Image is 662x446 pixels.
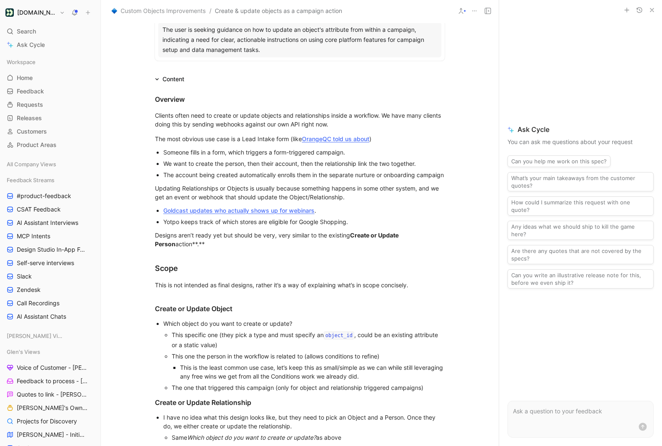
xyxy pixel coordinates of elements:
[3,345,97,358] div: Glen's Views
[163,217,445,226] div: Yotpo keeps track of which stores are eligible for Google Shopping.
[5,8,14,17] img: Customer.io
[121,6,206,16] span: Custom Objects Improvements
[3,415,97,428] a: Projects for Discovery
[17,286,41,294] span: Zendesk
[3,139,97,151] a: Product Areas
[17,101,43,109] span: Requests
[155,94,445,104] div: Overview
[17,299,59,307] span: Call Recordings
[3,125,97,138] a: Customers
[3,112,97,124] a: Releases
[17,312,66,321] span: AI Assistant Chats
[17,87,44,95] span: Feedback
[507,245,654,264] button: Are there any quotes that are not covered by the specs?
[155,111,445,129] div: Clients often need to create or update objects and relationships inside a workflow. We have many ...
[17,377,88,385] span: Feedback to process - [PERSON_NAME]
[3,284,97,296] a: Zendesk
[3,375,97,387] a: Feedback to process - [PERSON_NAME]
[155,134,445,143] div: The most obvious use case is a Lead Intake form (like )
[507,155,610,167] button: Can you help me work on this spec?
[3,217,97,229] a: AI Assistant Interviews
[17,272,32,281] span: Slack
[3,25,97,38] div: Search
[3,174,97,323] div: Feedback Streams#product-feedbackCSAT FeedbackAI Assistant InterviewsMCP IntentsDesign Studio In-...
[507,196,654,216] button: How could I summarize this request with one quote?
[17,141,57,149] span: Product Areas
[17,245,87,254] span: Design Studio In-App Feedback
[3,428,97,441] a: [PERSON_NAME] - Initiatives
[302,135,369,142] a: OrangeQC told us about
[3,174,97,186] div: Feedback Streams
[7,332,64,340] span: [PERSON_NAME] Views
[111,8,117,14] img: 🔷
[163,148,445,157] div: Someone fills in a form, which triggers a form-triggered campaign.
[3,330,97,342] div: [PERSON_NAME] Views
[152,74,188,84] div: Content
[163,207,314,214] a: Goldcast updates who actually shows up for webinars
[324,331,354,340] code: object_id
[7,58,36,66] span: Workspace
[17,390,87,399] span: Quotes to link - [PERSON_NAME]
[507,137,654,147] p: You can ask me questions about your request
[155,281,445,289] div: This is not intended as final designs, rather it’s a way of explaining what’s in scope concisely.
[187,434,316,441] em: Which object do you want to create or update?
[17,74,33,82] span: Home
[17,192,71,200] span: #product-feedback
[172,383,445,392] div: The one that triggered this campaign (only for object and relationship triggered campaigns)
[17,26,36,36] span: Search
[3,257,97,269] a: Self-serve interviews
[507,124,654,134] span: Ask Cycle
[17,219,78,227] span: AI Assistant Interviews
[3,39,97,51] a: Ask Cycle
[172,352,445,361] div: This one the person in the workflow is related to (allows conditions to refine)
[3,270,97,283] a: Slack
[209,6,211,16] span: /
[507,221,654,240] button: Any ideas what we should ship to kill the game here?
[172,330,445,349] div: This specific one (they pick a type and must specify an , could be an existing attribute or a sta...
[7,348,40,356] span: Glen's Views
[17,40,45,50] span: Ask Cycle
[3,361,97,374] a: Voice of Customer - [PERSON_NAME]
[3,310,97,323] a: AI Assistant Chats
[155,231,445,248] div: Designs aren’t ready yet but should be very, very similar to the existing action**.**
[3,158,97,170] div: All Company Views
[17,114,42,122] span: Releases
[3,85,97,98] a: Feedback
[3,56,97,68] div: Workspace
[155,184,445,201] div: Updating Relationships or Objects is usually because something happens in some other system, and ...
[17,127,47,136] span: Customers
[3,243,97,256] a: Design Studio In-App Feedback
[155,304,445,314] div: Create or Update Object
[163,170,445,179] div: The account being created automatically enrolls them in the separate nurture or onboarding campaign
[17,232,50,240] span: MCP Intents
[172,433,445,442] div: Same as above
[155,263,445,274] div: Scope
[155,397,445,407] div: Create or Update Relationship
[17,9,56,16] h1: [DOMAIN_NAME]
[17,431,86,439] span: [PERSON_NAME] - Initiatives
[163,319,445,328] div: Which object do you want to create or update?
[3,7,67,18] button: Customer.io[DOMAIN_NAME]
[7,176,54,184] span: Feedback Streams
[17,417,77,425] span: Projects for Discovery
[163,206,445,215] div: .
[162,25,437,55] div: The user is seeking guidance on how to update an object's attribute from within a campaign, indic...
[180,363,445,381] div: This is the least common use case, let’s keep this as small/simple as we can while still leveragi...
[507,172,654,191] button: What’s your main takeaways from the customer quotes?
[3,72,97,84] a: Home
[3,158,97,173] div: All Company Views
[3,98,97,111] a: Requests
[17,404,88,412] span: [PERSON_NAME]'s Owned Projects
[3,388,97,401] a: Quotes to link - [PERSON_NAME]
[215,6,342,16] span: Create & update objects as a campaign action
[163,413,445,431] div: I have no idea what this design looks like, but they need to pick an Object and a Person. Once th...
[155,232,400,247] strong: Create or Update Person
[162,74,184,84] div: Content
[17,259,74,267] span: Self-serve interviews
[507,269,654,289] button: Can you write an illustrative release note for this, before we even ship it?
[3,203,97,216] a: CSAT Feedback
[3,402,97,414] a: [PERSON_NAME]'s Owned Projects
[17,205,61,214] span: CSAT Feedback
[163,159,445,168] div: We want to create the person, then their account, then the relationship link the two together.
[3,190,97,202] a: #product-feedback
